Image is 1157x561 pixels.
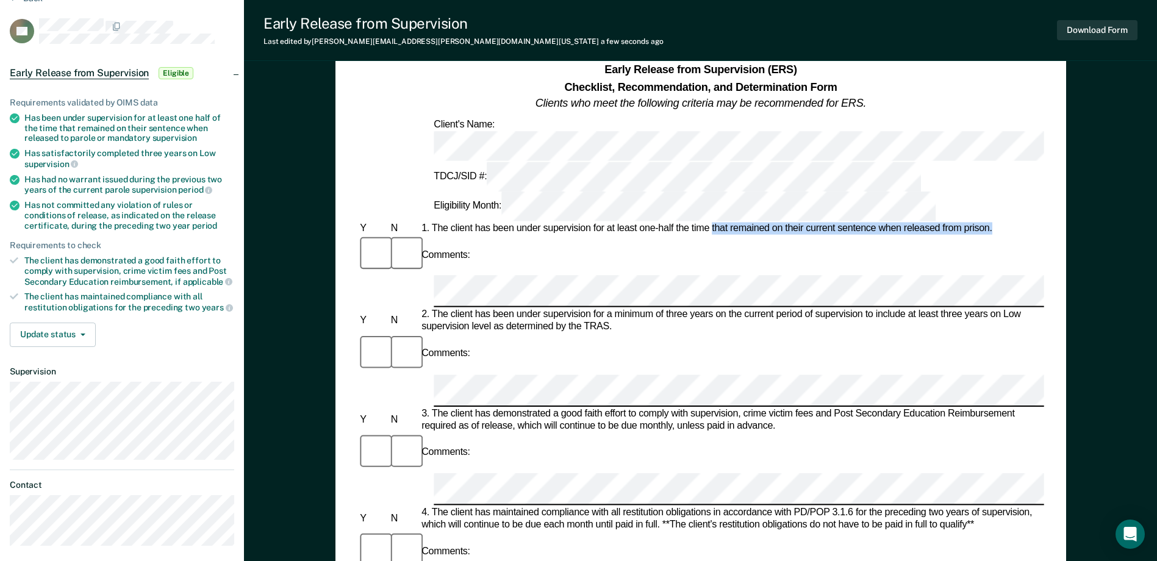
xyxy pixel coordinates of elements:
[24,113,234,143] div: Has been under supervision for at least one half of the time that remained on their sentence when...
[419,447,473,459] div: Comments:
[357,223,388,235] div: Y
[10,366,234,377] dt: Supervision
[24,174,234,195] div: Has had no warrant issued during the previous two years of the current parole supervision
[388,315,418,327] div: N
[178,185,212,195] span: period
[24,291,234,312] div: The client has maintained compliance with all restitution obligations for the preceding two
[419,348,473,360] div: Comments:
[192,221,217,230] span: period
[388,223,418,235] div: N
[202,302,233,312] span: years
[263,37,664,46] div: Last edited by [PERSON_NAME][EMAIL_ADDRESS][PERSON_NAME][DOMAIN_NAME][US_STATE]
[10,240,234,251] div: Requirements to check
[24,200,234,230] div: Has not committed any violation of rules or conditions of release, as indicated on the release ce...
[388,513,418,525] div: N
[431,191,938,221] div: Eligibility Month:
[357,513,388,525] div: Y
[24,255,234,287] div: The client has demonstrated a good faith effort to comply with supervision, crime victim fees and...
[388,414,418,426] div: N
[419,507,1044,531] div: 4. The client has maintained compliance with all restitution obligations in accordance with PD/PO...
[159,67,193,79] span: Eligible
[601,37,664,46] span: a few seconds ago
[152,133,197,143] span: supervision
[419,546,473,558] div: Comments:
[24,159,78,169] span: supervision
[604,64,797,76] strong: Early Release from Supervision (ERS)
[357,414,388,426] div: Y
[10,67,149,79] span: Early Release from Supervision
[431,162,923,191] div: TDCJ/SID #:
[419,223,1044,235] div: 1. The client has been under supervision for at least one-half the time that remained on their cu...
[536,97,866,109] em: Clients who meet the following criteria may be recommended for ERS.
[1116,520,1145,549] div: Open Intercom Messenger
[419,309,1044,334] div: 2. The client has been under supervision for a minimum of three years on the current period of su...
[24,148,234,169] div: Has satisfactorily completed three years on Low
[1057,20,1137,40] button: Download Form
[357,315,388,327] div: Y
[10,323,96,347] button: Update status
[564,80,837,93] strong: Checklist, Recommendation, and Determination Form
[10,98,234,108] div: Requirements validated by OIMS data
[183,277,232,287] span: applicable
[419,249,473,261] div: Comments:
[419,408,1044,432] div: 3. The client has demonstrated a good faith effort to comply with supervision, crime victim fees ...
[10,480,234,490] dt: Contact
[263,15,664,32] div: Early Release from Supervision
